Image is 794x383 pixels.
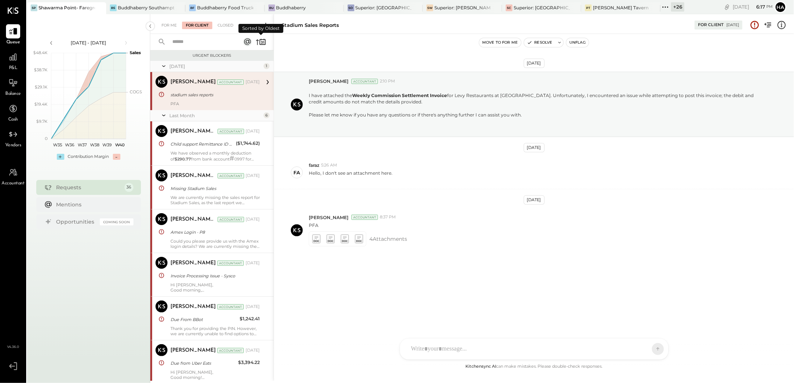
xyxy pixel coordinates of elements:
[246,348,260,354] div: [DATE]
[524,143,545,152] div: [DATE]
[53,142,62,147] text: W35
[170,150,260,162] p: We have observed a monthly deduction of from bank account 0997 for child support remittance. Howe...
[309,222,318,228] p: PFA
[100,218,133,225] div: Coming Soon
[726,22,739,28] div: [DATE]
[175,156,191,162] strong: $290.77
[0,76,26,97] a: Balance
[34,67,47,72] text: $38.7K
[78,142,87,147] text: W37
[170,216,216,223] div: [PERSON_NAME] R [PERSON_NAME]
[218,173,244,178] div: Accountant
[514,4,570,11] div: Superior: [GEOGRAPHIC_DATA]
[348,4,354,11] div: SO
[154,53,270,58] div: Urgent Blockers
[170,347,216,354] div: [PERSON_NAME]
[309,214,348,221] span: [PERSON_NAME]
[217,261,244,266] div: Accountant
[182,22,212,29] div: For Client
[170,282,260,293] div: Hi [PERSON_NAME], Good morning,
[246,79,260,85] div: [DATE]
[309,170,393,183] p: Hello, I don't see an attachment here.
[356,4,412,11] div: Superior: [GEOGRAPHIC_DATA]
[246,128,260,134] div: [DATE]
[33,50,47,55] text: $48.4K
[9,65,18,72] span: P&L
[0,102,26,123] a: Cash
[0,50,26,72] a: P&L
[170,101,260,106] div: PFA
[427,4,433,11] div: SW
[352,93,447,98] strong: Weekly Commission Settlement Invoice
[309,78,348,84] span: [PERSON_NAME]
[0,24,26,46] a: Queue
[240,315,260,323] div: $1,242.41
[293,169,300,176] div: fa
[113,154,120,160] div: -
[45,136,47,141] text: 0
[434,4,491,11] div: Superior: [PERSON_NAME]
[57,154,64,160] div: +
[35,84,47,90] text: $29.1K
[246,217,260,222] div: [DATE]
[130,50,141,55] text: Sales
[0,165,26,187] a: Accountant
[102,142,112,147] text: W39
[118,4,174,11] div: Buddhaberry Southampton
[775,1,787,13] button: Ha
[264,112,270,118] div: 6
[170,239,260,249] div: Could you please provide us with the Amex login details? We are currently missing the activity an...
[170,326,260,336] div: Thank you for providing the PIN. However, we are currently unable to find options to download the...
[34,102,47,107] text: $19.4K
[309,162,319,168] span: faraz
[246,304,260,310] div: [DATE]
[369,231,407,246] span: 4 Attachment s
[238,359,260,366] div: $3,394.22
[524,59,545,68] div: [DATE]
[90,142,99,147] text: W38
[236,140,260,147] div: ($1,744.62)
[170,316,237,323] div: Due From BBot
[0,127,26,149] a: Vendors
[218,217,244,222] div: Accountant
[238,24,283,33] div: Sorted by Oldest
[65,142,74,147] text: W36
[5,142,21,149] span: Vendors
[56,218,96,225] div: Opportunities
[115,142,124,147] text: W40
[189,4,196,11] div: BF
[170,359,236,367] div: Due from Uber Eats
[170,140,234,148] div: Child support Remittance ID 011281301917777
[56,201,130,208] div: Mentions
[566,38,589,47] button: Unflag
[214,22,237,29] div: Closed
[351,79,378,84] div: Accountant
[733,3,773,10] div: [DATE]
[246,173,260,179] div: [DATE]
[8,116,18,123] span: Cash
[110,4,117,11] div: BS
[68,154,109,160] div: Contribution Margin
[246,260,260,266] div: [DATE]
[524,38,556,47] button: Resolve
[321,162,337,168] span: 5:26 AM
[170,128,216,135] div: [PERSON_NAME] R [PERSON_NAME]
[276,4,306,11] div: Buddhaberry
[197,4,253,11] div: Buddhaberry Food Truck
[671,2,684,12] div: + 26
[264,63,270,69] div: 1
[170,185,258,192] div: Missing Stadium Sales
[170,370,260,380] div: Hi [PERSON_NAME], Good morning!
[506,4,513,11] div: SC
[281,22,339,29] div: stadium sales reports
[380,214,396,220] span: 8:37 PM
[39,4,95,11] div: Shawarma Point- Fareground
[170,272,258,280] div: Invoice Processing Issue - Sysco
[217,80,244,85] div: Accountant
[217,304,244,309] div: Accountant
[124,183,133,192] div: 36
[170,228,258,236] div: Amex Login - P8
[479,38,521,47] button: Move to for me
[698,22,724,28] div: For Client
[5,91,21,97] span: Balance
